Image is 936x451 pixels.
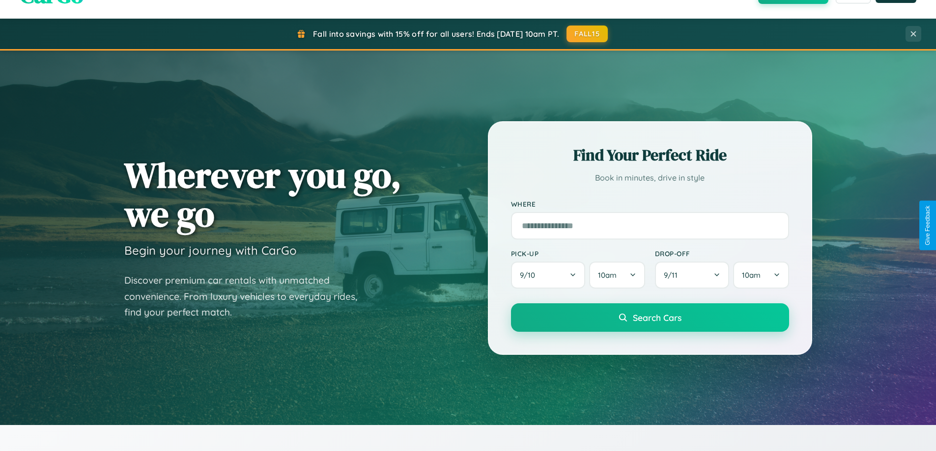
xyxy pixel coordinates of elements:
label: Pick-up [511,249,645,258]
button: 9/10 [511,262,586,289]
button: 9/11 [655,262,730,289]
div: Give Feedback [924,206,931,245]
span: Search Cars [633,312,681,323]
button: FALL15 [567,26,608,42]
span: 10am [598,270,617,280]
p: Book in minutes, drive in style [511,171,789,185]
h1: Wherever you go, we go [124,156,401,233]
button: 10am [733,262,789,289]
label: Where [511,200,789,208]
span: Fall into savings with 15% off for all users! Ends [DATE] 10am PT. [313,29,559,39]
span: 9 / 11 [664,270,682,280]
button: Search Cars [511,303,789,332]
h2: Find Your Perfect Ride [511,144,789,166]
p: Discover premium car rentals with unmatched convenience. From luxury vehicles to everyday rides, ... [124,272,370,320]
label: Drop-off [655,249,789,258]
span: 9 / 10 [520,270,540,280]
button: 10am [589,262,645,289]
span: 10am [742,270,761,280]
h3: Begin your journey with CarGo [124,243,297,258]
